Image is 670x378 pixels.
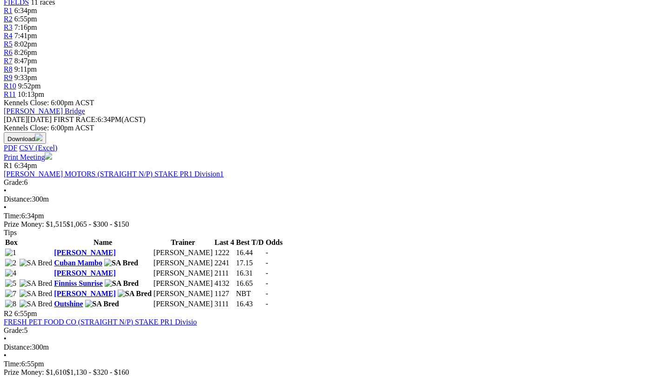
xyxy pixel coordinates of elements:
[266,290,268,297] span: -
[153,258,213,268] td: [PERSON_NAME]
[4,65,13,73] a: R8
[4,48,13,56] a: R6
[54,238,152,247] th: Name
[266,259,268,267] span: -
[4,124,666,132] div: Kennels Close: 6:00pm ACST
[266,249,268,256] span: -
[4,115,28,123] span: [DATE]
[4,203,7,211] span: •
[4,144,17,152] a: PDF
[14,57,37,65] span: 8:47pm
[153,279,213,288] td: [PERSON_NAME]
[54,290,115,297] a: [PERSON_NAME]
[20,259,53,267] img: SA Bred
[4,57,13,65] a: R7
[266,300,268,308] span: -
[20,300,53,308] img: SA Bred
[4,326,24,334] span: Grade:
[4,178,24,186] span: Grade:
[4,15,13,23] a: R2
[4,326,666,335] div: 5
[4,343,32,351] span: Distance:
[20,279,53,288] img: SA Bred
[54,115,97,123] span: FIRST RACE:
[4,99,94,107] span: Kennels Close: 6:00pm ACST
[19,144,57,152] a: CSV (Excel)
[4,144,666,152] div: Download
[266,279,268,287] span: -
[235,248,264,257] td: 16.44
[14,7,37,14] span: 6:34pm
[54,249,115,256] a: [PERSON_NAME]
[54,259,102,267] a: Cuban Mambo
[4,82,16,90] a: R10
[4,23,13,31] a: R3
[266,269,268,277] span: -
[153,269,213,278] td: [PERSON_NAME]
[4,170,224,178] a: [PERSON_NAME] MOTORS (STRAIGHT N/P) STAKE PR1 Division1
[18,90,44,98] span: 10:13pm
[4,90,16,98] a: R11
[235,269,264,278] td: 16.31
[214,289,234,298] td: 1127
[118,290,152,298] img: SA Bred
[214,269,234,278] td: 2111
[20,290,53,298] img: SA Bred
[14,162,37,169] span: 6:34pm
[4,212,666,220] div: 6:34pm
[4,32,13,40] span: R4
[4,335,7,343] span: •
[4,187,7,195] span: •
[18,82,41,90] span: 9:52pm
[14,48,37,56] span: 8:26pm
[235,258,264,268] td: 17.15
[4,132,46,144] button: Download
[35,134,42,141] img: download.svg
[4,368,666,377] div: Prize Money: $1,610
[214,238,234,247] th: Last 4
[5,269,16,277] img: 4
[265,238,283,247] th: Odds
[5,259,16,267] img: 2
[4,195,666,203] div: 300m
[214,248,234,257] td: 1222
[4,318,197,326] a: FRESH PET FOOD CO (STRAIGHT N/P) STAKE PR1 Divisio
[5,300,16,308] img: 8
[235,289,264,298] td: NBT
[4,107,85,115] a: [PERSON_NAME] Bridge
[153,289,213,298] td: [PERSON_NAME]
[235,238,264,247] th: Best T/D
[14,310,37,317] span: 6:55pm
[54,300,83,308] a: Outshine
[235,299,264,309] td: 16.43
[14,15,37,23] span: 6:55pm
[4,212,21,220] span: Time:
[14,74,37,81] span: 9:33pm
[4,178,666,187] div: 6
[4,351,7,359] span: •
[54,279,102,287] a: Finniss Sunrise
[104,259,138,267] img: SA Bred
[4,229,17,236] span: Tips
[5,290,16,298] img: 7
[4,220,666,229] div: Prize Money: $1,515
[214,279,234,288] td: 4132
[214,258,234,268] td: 2241
[14,65,37,73] span: 9:11pm
[4,74,13,81] span: R9
[4,153,52,161] a: Print Meeting
[105,279,139,288] img: SA Bred
[14,40,37,48] span: 8:02pm
[4,7,13,14] a: R1
[4,195,32,203] span: Distance:
[4,310,13,317] span: R2
[4,40,13,48] a: R5
[5,249,16,257] img: 1
[4,343,666,351] div: 300m
[67,220,129,228] span: $1,065 - $300 - $150
[4,115,52,123] span: [DATE]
